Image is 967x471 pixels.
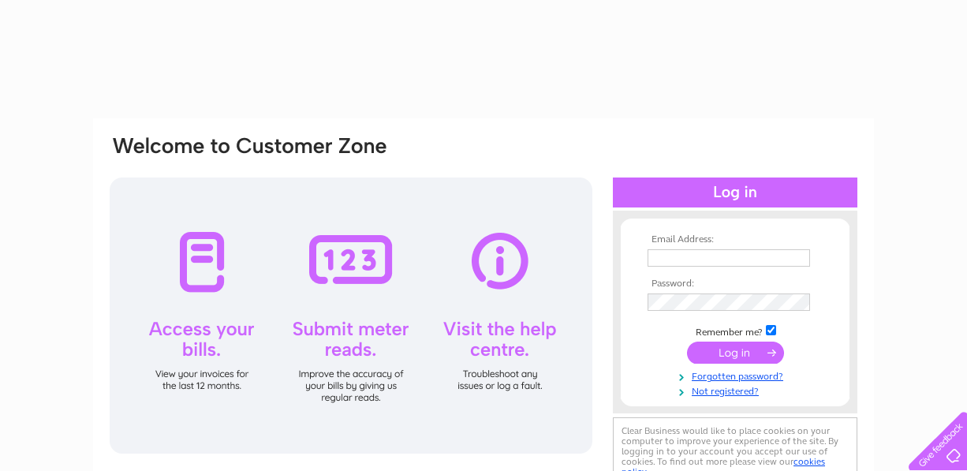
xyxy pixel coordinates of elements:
[644,323,827,338] td: Remember me?
[648,383,827,398] a: Not registered?
[644,234,827,245] th: Email Address:
[644,278,827,290] th: Password:
[648,368,827,383] a: Forgotten password?
[687,342,784,364] input: Submit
